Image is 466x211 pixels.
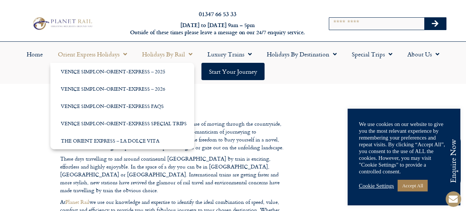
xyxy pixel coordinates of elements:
a: Venice Simplon-Orient-Express Special Trips [50,115,194,132]
a: Venice Simplon-Orient-Express FAQs [50,97,194,115]
a: Holidays by Rail [135,46,200,63]
ul: Orient Express Holidays [50,63,194,149]
a: 01347 66 53 33 [199,9,236,18]
a: About Us [400,46,447,63]
button: Search [424,18,446,30]
div: We use cookies on our website to give you the most relevant experience by remembering your prefer... [359,121,449,175]
a: Holidays by Destination [259,46,344,63]
a: Orient Express Holidays [50,46,135,63]
a: Accept All [398,180,428,191]
img: Planet Rail Train Holidays Logo [30,16,94,31]
a: Home [19,46,50,63]
a: Luxury Trains [200,46,259,63]
nav: Menu [4,46,462,80]
a: Start your Journey [201,63,265,80]
a: The Orient Express – La Dolce Vita [50,132,194,149]
a: Special Trips [344,46,400,63]
a: Venice Simplon-Orient-Express – 2026 [50,80,194,97]
a: Cookie Settings [359,182,394,189]
h6: [DATE] to [DATE] 9am – 5pm Outside of these times please leave a message on our 24/7 enquiry serv... [126,22,309,36]
a: Venice Simplon-Orient-Express – 2025 [50,63,194,80]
